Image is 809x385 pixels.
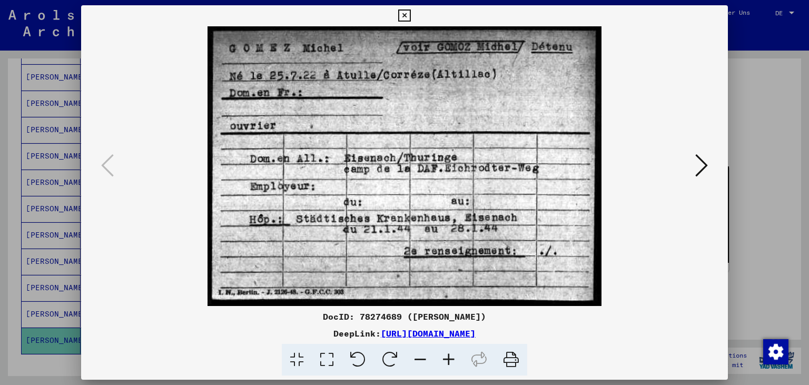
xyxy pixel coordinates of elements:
img: Zustimmung ändern [763,339,788,364]
a: [URL][DOMAIN_NAME] [381,328,476,339]
div: DeepLink: [81,327,728,340]
div: DocID: 78274689 ([PERSON_NAME]) [81,310,728,323]
img: 001.jpg [117,26,693,306]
